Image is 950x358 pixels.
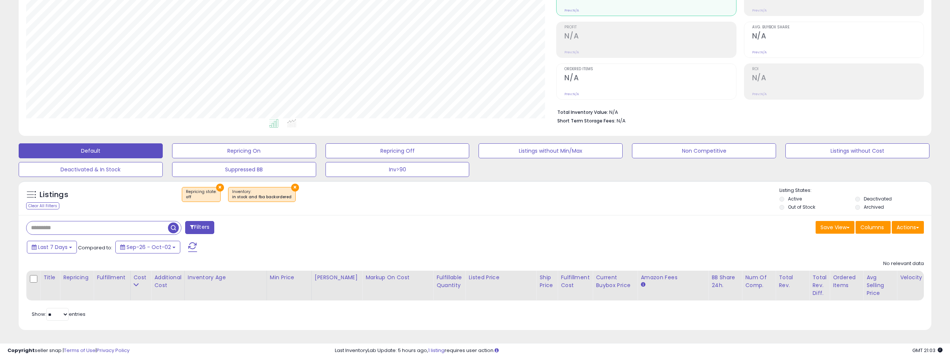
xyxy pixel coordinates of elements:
span: 2025-10-10 21:03 GMT [912,347,943,354]
div: Num of Comp. [745,274,772,289]
h5: Listings [40,190,68,200]
div: Fulfillable Quantity [436,274,462,289]
div: Total Rev. [779,274,806,289]
div: Listed Price [468,274,533,281]
span: Profit [564,25,736,29]
div: Fulfillment Cost [561,274,589,289]
div: Clear All Filters [26,202,59,209]
label: Archived [864,204,884,210]
small: Prev: N/A [564,8,579,13]
button: Default [19,143,163,158]
div: [PERSON_NAME] [315,274,359,281]
small: Prev: N/A [564,92,579,96]
button: Actions [892,221,924,234]
button: × [291,184,299,192]
strong: Copyright [7,347,35,354]
div: Velocity [900,274,927,281]
th: The percentage added to the cost of goods (COGS) that forms the calculator for Min & Max prices. [362,271,433,301]
span: Inventory : [232,189,292,200]
label: Deactivated [864,196,892,202]
button: Repricing On [172,143,316,158]
button: Save View [816,221,854,234]
small: Prev: N/A [752,8,767,13]
div: Markup on Cost [365,274,430,281]
span: N/A [617,117,626,124]
div: Title [43,274,57,281]
a: Terms of Use [64,347,96,354]
div: Current Buybox Price [596,274,634,289]
span: Last 7 Days [38,243,68,251]
span: Compared to: [78,244,112,251]
div: Inventory Age [188,274,264,281]
button: Listings without Cost [785,143,929,158]
small: Prev: N/A [752,92,767,96]
div: Repricing [63,274,90,281]
button: Deactivated & In Stock [19,162,163,177]
div: Last InventoryLab Update: 5 hours ago, requires user action. [335,347,943,354]
button: Non Competitive [632,143,776,158]
a: Privacy Policy [97,347,130,354]
span: Show: entries [32,311,85,318]
span: Repricing state : [186,189,217,200]
button: Suppressed BB [172,162,316,177]
button: Sep-26 - Oct-02 [115,241,180,253]
small: Amazon Fees. [641,281,645,288]
div: Ship Price [539,274,554,289]
div: No relevant data [883,260,924,267]
button: Repricing Off [326,143,470,158]
label: Out of Stock [788,204,815,210]
li: N/A [557,107,918,116]
h2: N/A [564,32,736,42]
div: Min Price [270,274,308,281]
div: Amazon Fees [641,274,705,281]
span: Columns [860,224,884,231]
div: Fulfillment [97,274,127,281]
div: BB Share 24h. [711,274,739,289]
div: off [186,194,217,200]
a: 1 listing [428,347,445,354]
small: Prev: N/A [564,50,579,55]
label: Active [788,196,802,202]
button: × [216,184,224,192]
div: Ordered Items [833,274,860,289]
h2: N/A [564,74,736,84]
span: ROI [752,67,923,71]
div: Avg Selling Price [866,274,894,297]
button: Columns [856,221,891,234]
b: Short Term Storage Fees: [557,118,616,124]
span: Ordered Items [564,67,736,71]
b: Total Inventory Value: [557,109,608,115]
h2: N/A [752,32,923,42]
button: Last 7 Days [27,241,77,253]
button: Listings without Min/Max [479,143,623,158]
div: Additional Cost [154,274,181,289]
small: Prev: N/A [752,50,767,55]
div: seller snap | | [7,347,130,354]
span: Avg. Buybox Share [752,25,923,29]
div: in stock and fba backordered [232,194,292,200]
button: Filters [185,221,214,234]
span: Sep-26 - Oct-02 [127,243,171,251]
div: Cost [134,274,148,281]
p: Listing States: [779,187,931,194]
button: Inv>90 [326,162,470,177]
h2: N/A [752,74,923,84]
div: Total Rev. Diff. [812,274,826,297]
